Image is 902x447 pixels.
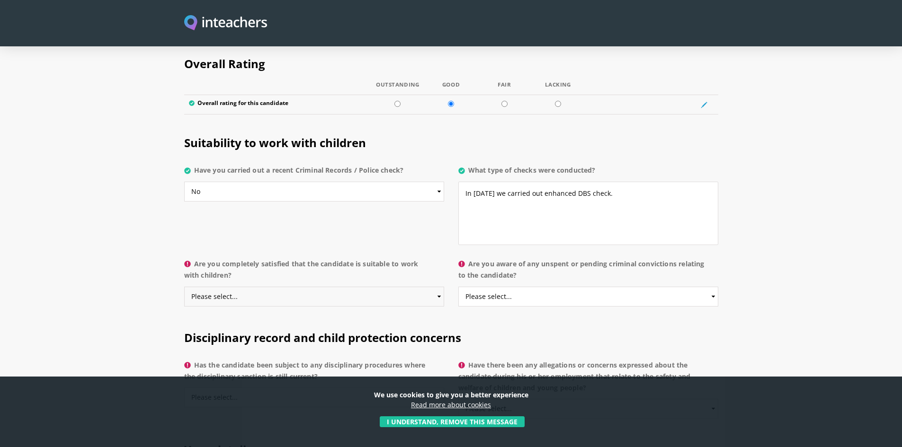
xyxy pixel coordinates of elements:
img: Inteachers [184,15,268,32]
label: Are you completely satisfied that the candidate is suitable to work with children? [184,258,444,287]
label: What type of checks were conducted? [458,165,718,182]
label: Have there been any allegations or concerns expressed about the candidate during his or her emplo... [458,359,718,399]
span: Suitability to work with children [184,135,366,150]
label: Has the candidate been subject to any disciplinary procedures where the disciplinary sanction is ... [184,359,444,388]
strong: We use cookies to give you a better experience [374,390,528,399]
button: I understand, remove this message [380,416,525,427]
label: Have you carried out a recent Criminal Records / Police check? [184,165,444,182]
span: Disciplinary record and child protection concerns [184,330,461,345]
a: Read more about cookies [411,400,491,409]
label: Overall rating for this candidate [189,100,366,109]
th: Fair [478,82,531,95]
th: Lacking [531,82,585,95]
label: Are you aware of any unspent or pending criminal convictions relating to the candidate? [458,258,718,287]
th: Outstanding [371,82,424,95]
th: Good [424,82,478,95]
a: Visit this site's homepage [184,15,268,32]
span: Overall Rating [184,56,265,71]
